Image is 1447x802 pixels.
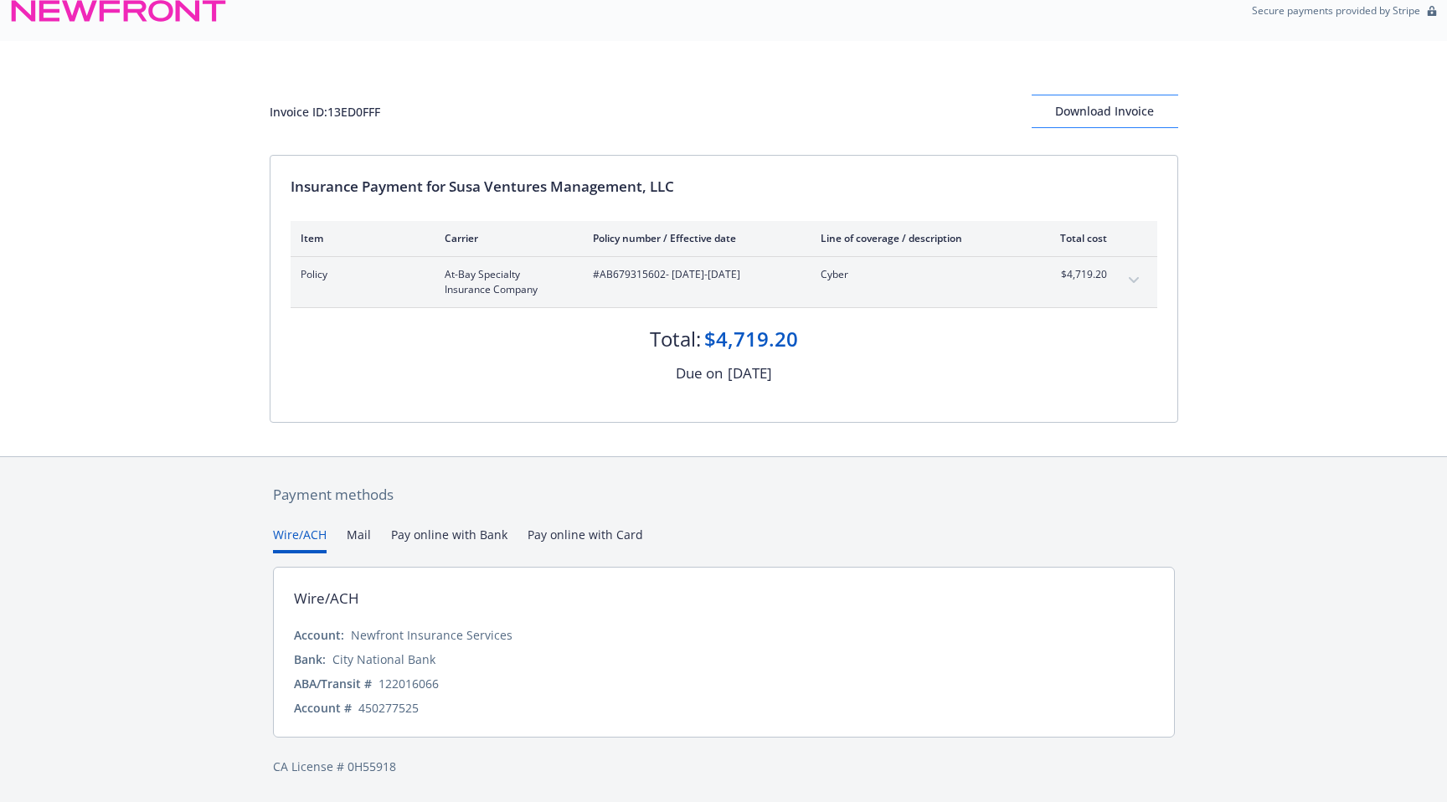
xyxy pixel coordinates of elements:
div: Account: [294,626,344,644]
div: Bank: [294,650,326,668]
div: Total cost [1044,231,1107,245]
span: At-Bay Specialty Insurance Company [445,267,566,297]
button: Mail [347,526,371,553]
div: Invoice ID: 13ED0FFF [270,103,380,121]
div: City National Bank [332,650,435,668]
button: Download Invoice [1032,95,1178,128]
div: Policy number / Effective date [593,231,794,245]
span: Cyber [821,267,1017,282]
div: CA License # 0H55918 [273,758,1175,775]
div: Payment methods [273,484,1175,506]
div: Due on [676,362,723,384]
div: 450277525 [358,699,419,717]
div: Newfront Insurance Services [351,626,512,644]
div: Line of coverage / description [821,231,1017,245]
div: 122016066 [378,675,439,692]
div: [DATE] [728,362,772,384]
div: ABA/Transit # [294,675,372,692]
div: Download Invoice [1032,95,1178,127]
p: Secure payments provided by Stripe [1252,3,1420,18]
div: PolicyAt-Bay Specialty Insurance Company#AB679315602- [DATE]-[DATE]Cyber$4,719.20expand content [291,257,1157,307]
div: Item [301,231,418,245]
button: Pay online with Bank [391,526,507,553]
button: expand content [1120,267,1147,294]
div: Insurance Payment for Susa Ventures Management, LLC [291,176,1157,198]
div: Carrier [445,231,566,245]
span: #AB679315602 - [DATE]-[DATE] [593,267,794,282]
div: Wire/ACH [294,588,359,609]
span: Policy [301,267,418,282]
button: Pay online with Card [528,526,643,553]
span: $4,719.20 [1044,267,1107,282]
div: Account # [294,699,352,717]
div: Total: [650,325,701,353]
button: Wire/ACH [273,526,327,553]
div: $4,719.20 [704,325,798,353]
